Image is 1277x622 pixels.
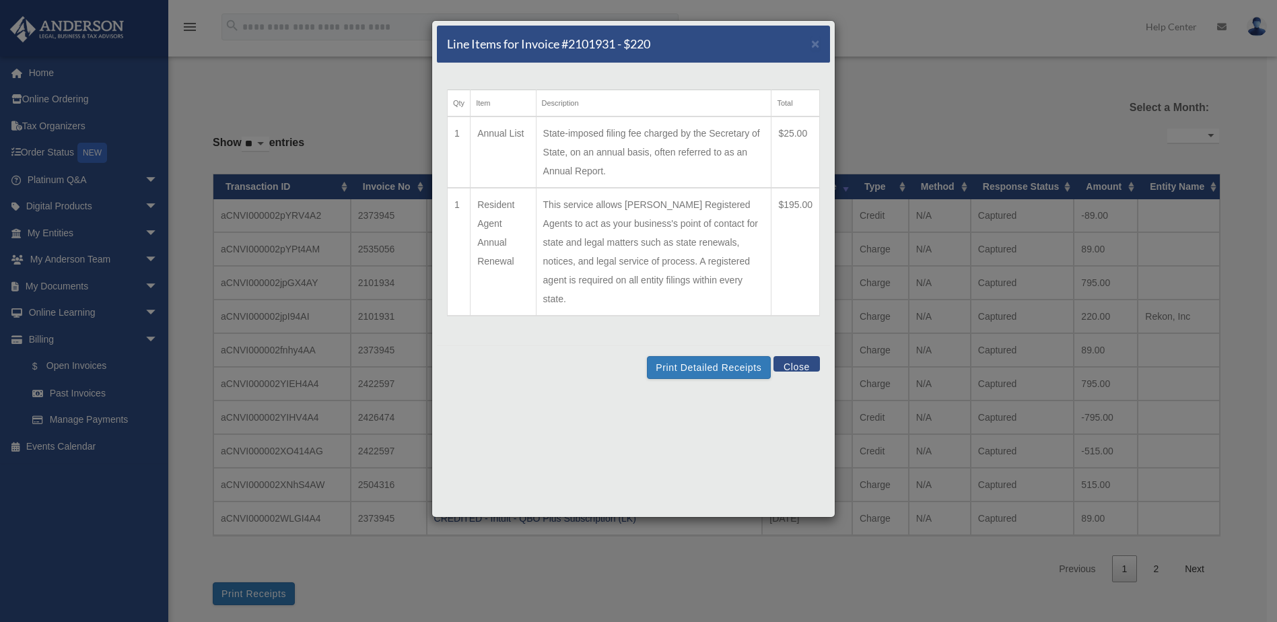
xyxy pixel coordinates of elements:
[471,188,536,316] td: Resident Agent Annual Renewal
[536,90,771,117] th: Description
[811,36,820,51] span: ×
[448,90,471,117] th: Qty
[536,188,771,316] td: This service allows [PERSON_NAME] Registered Agents to act as your business's point of contact fo...
[811,36,820,50] button: Close
[771,90,820,117] th: Total
[448,116,471,188] td: 1
[647,356,770,379] button: Print Detailed Receipts
[471,90,536,117] th: Item
[471,116,536,188] td: Annual List
[771,188,820,316] td: $195.00
[447,36,650,53] h5: Line Items for Invoice #2101931 - $220
[448,188,471,316] td: 1
[771,116,820,188] td: $25.00
[536,116,771,188] td: State-imposed filing fee charged by the Secretary of State, on an annual basis, often referred to...
[773,356,820,372] button: Close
